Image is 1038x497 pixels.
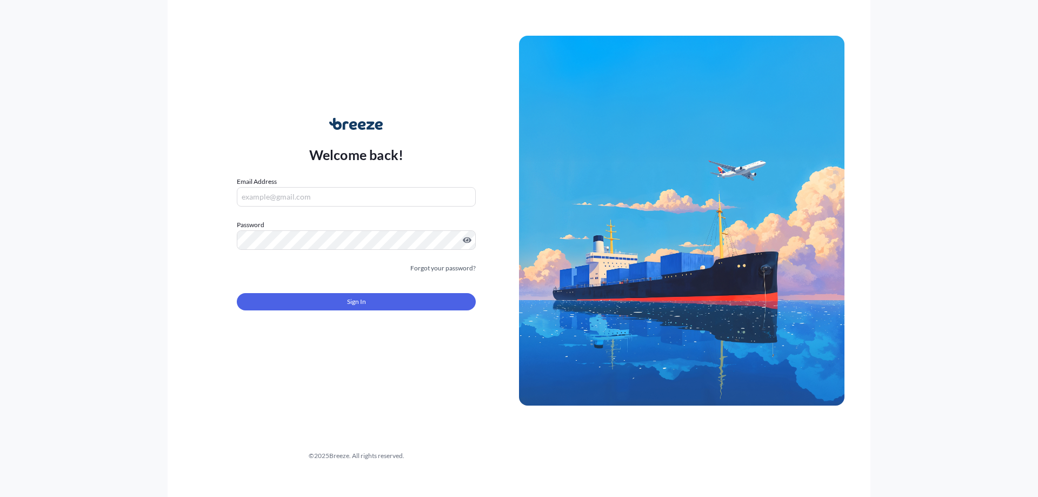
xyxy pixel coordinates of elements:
button: Sign In [237,293,476,310]
input: example@gmail.com [237,187,476,207]
label: Password [237,220,476,230]
div: © 2025 Breeze. All rights reserved. [194,450,519,461]
img: Ship illustration [519,36,844,406]
a: Forgot your password? [410,263,476,274]
p: Welcome back! [309,146,404,163]
label: Email Address [237,176,277,187]
button: Show password [463,236,471,244]
span: Sign In [347,296,366,307]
